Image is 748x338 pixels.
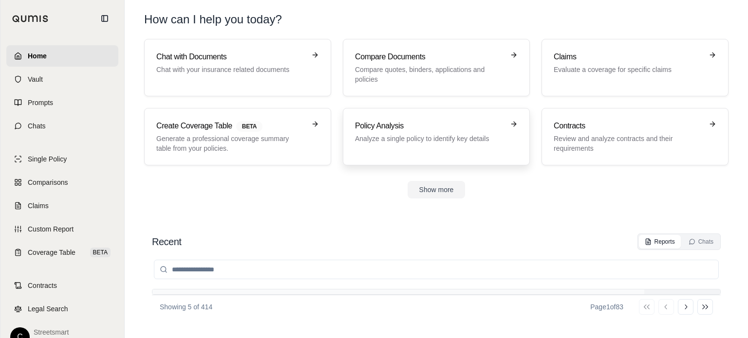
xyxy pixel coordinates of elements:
[6,195,118,216] a: Claims
[28,178,68,187] span: Comparisons
[156,51,305,63] h3: Chat with Documents
[28,201,49,211] span: Claims
[34,327,104,337] span: Streetsmart
[343,39,530,96] a: Compare DocumentsCompare quotes, binders, applications and policies
[156,134,305,153] p: Generate a professional coverage summary table from your policies.
[236,121,262,132] span: BETA
[28,51,47,61] span: Home
[6,92,118,113] a: Prompts
[6,115,118,137] a: Chats
[28,98,53,107] span: Prompts
[355,65,504,84] p: Compare quotes, binders, applications and policies
[28,281,57,290] span: Contracts
[343,108,530,165] a: Policy AnalysisAnalyze a single policy to identify key details
[355,134,504,143] p: Analyze a single policy to identify key details
[156,120,305,132] h3: Create Coverage Table
[28,248,75,257] span: Coverage Table
[6,45,118,67] a: Home
[152,235,181,249] h2: Recent
[542,39,729,96] a: ClaimsEvaluate a coverage for specific claims
[6,218,118,240] a: Custom Report
[355,51,504,63] h3: Compare Documents
[340,289,538,317] th: Files
[144,12,729,27] h1: How can I help you today?
[28,304,68,314] span: Legal Search
[645,238,675,246] div: Reports
[355,120,504,132] h3: Policy Analysis
[538,289,644,317] th: Report Type
[28,121,46,131] span: Chats
[6,242,118,263] a: Coverage TableBETA
[590,302,623,312] div: Page 1 of 83
[6,298,118,320] a: Legal Search
[28,224,74,234] span: Custom Report
[156,65,305,74] p: Chat with your insurance related documents
[408,181,466,198] button: Show more
[6,148,118,170] a: Single Policy
[144,108,331,165] a: Create Coverage TableBETAGenerate a professional coverage summary table from your policies.
[683,235,719,249] button: Chats
[97,11,112,26] button: Collapse sidebar
[639,235,681,249] button: Reports
[542,108,729,165] a: ContractsReview and analyze contracts and their requirements
[6,69,118,90] a: Vault
[554,51,703,63] h3: Claims
[6,172,118,193] a: Comparisons
[144,39,331,96] a: Chat with DocumentsChat with your insurance related documents
[554,65,703,74] p: Evaluate a coverage for specific claims
[12,15,49,22] img: Qumis Logo
[28,74,43,84] span: Vault
[554,134,703,153] p: Review and analyze contracts and their requirements
[554,120,703,132] h3: Contracts
[689,238,713,246] div: Chats
[6,275,118,296] a: Contracts
[90,248,111,257] span: BETA
[160,302,212,312] p: Showing 5 of 414
[28,154,67,164] span: Single Policy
